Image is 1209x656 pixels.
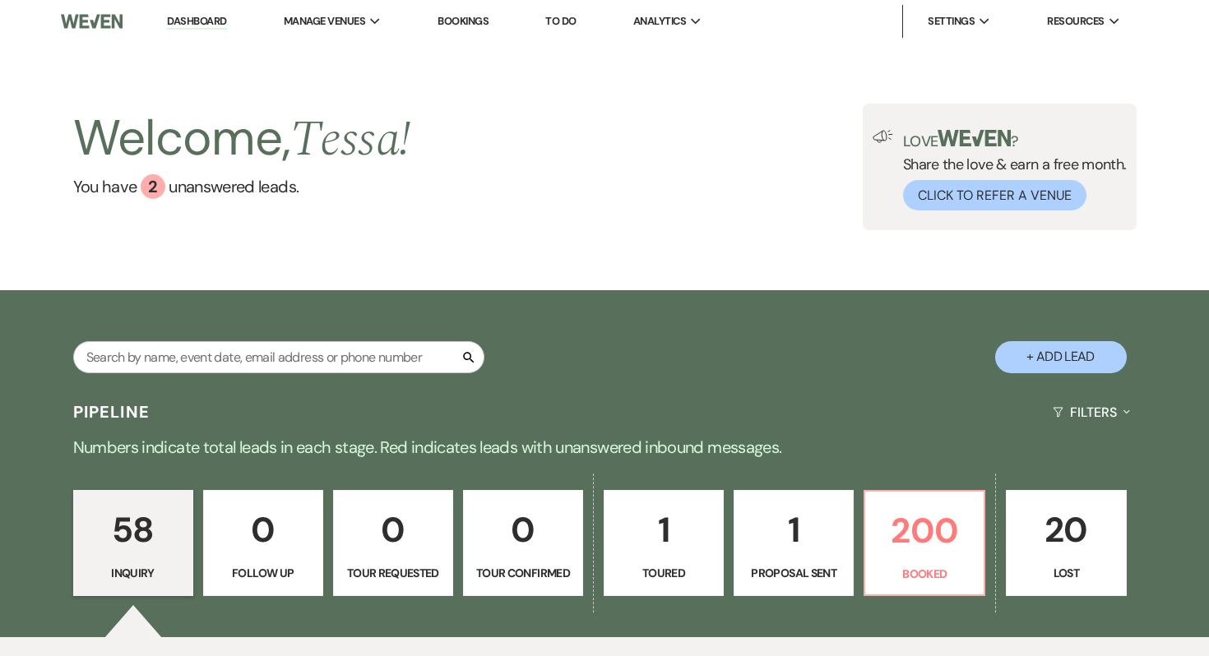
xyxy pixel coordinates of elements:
[995,341,1127,373] button: + Add Lead
[873,130,893,143] img: loud-speaker-illustration.svg
[12,434,1197,460] p: Numbers indicate total leads in each stage. Red indicates leads with unanswered inbound messages.
[875,503,974,558] p: 200
[633,13,686,30] span: Analytics
[73,400,151,423] h3: Pipeline
[214,564,313,582] p: Follow Up
[344,564,442,582] p: Tour Requested
[214,502,313,557] p: 0
[545,14,576,28] a: To Do
[893,130,1127,210] div: Share the love & earn a free month.
[73,104,411,174] h2: Welcome,
[1006,490,1126,597] a: 20Lost
[614,502,713,557] p: 1
[284,13,365,30] span: Manage Venues
[1017,564,1115,582] p: Lost
[604,490,724,597] a: 1Toured
[73,174,411,199] a: You have 2 unanswered leads.
[290,102,410,178] span: Tessa !
[84,502,183,557] p: 58
[203,490,323,597] a: 0Follow Up
[344,502,442,557] p: 0
[474,502,572,557] p: 0
[614,564,713,582] p: Toured
[938,130,1011,146] img: weven-logo-green.svg
[167,14,226,30] a: Dashboard
[744,502,843,557] p: 1
[864,490,985,597] a: 200Booked
[1017,502,1115,557] p: 20
[73,490,193,597] a: 58Inquiry
[1047,13,1104,30] span: Resources
[875,565,974,583] p: Booked
[73,341,484,373] input: Search by name, event date, email address or phone number
[61,4,123,39] img: Weven Logo
[1046,390,1136,434] button: Filters
[141,174,165,199] div: 2
[463,490,583,597] a: 0Tour Confirmed
[734,490,854,597] a: 1Proposal Sent
[903,180,1086,210] button: Click to Refer a Venue
[84,564,183,582] p: Inquiry
[333,490,453,597] a: 0Tour Requested
[928,13,975,30] span: Settings
[903,130,1127,149] p: Love ?
[438,14,489,28] a: Bookings
[474,564,572,582] p: Tour Confirmed
[744,564,843,582] p: Proposal Sent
